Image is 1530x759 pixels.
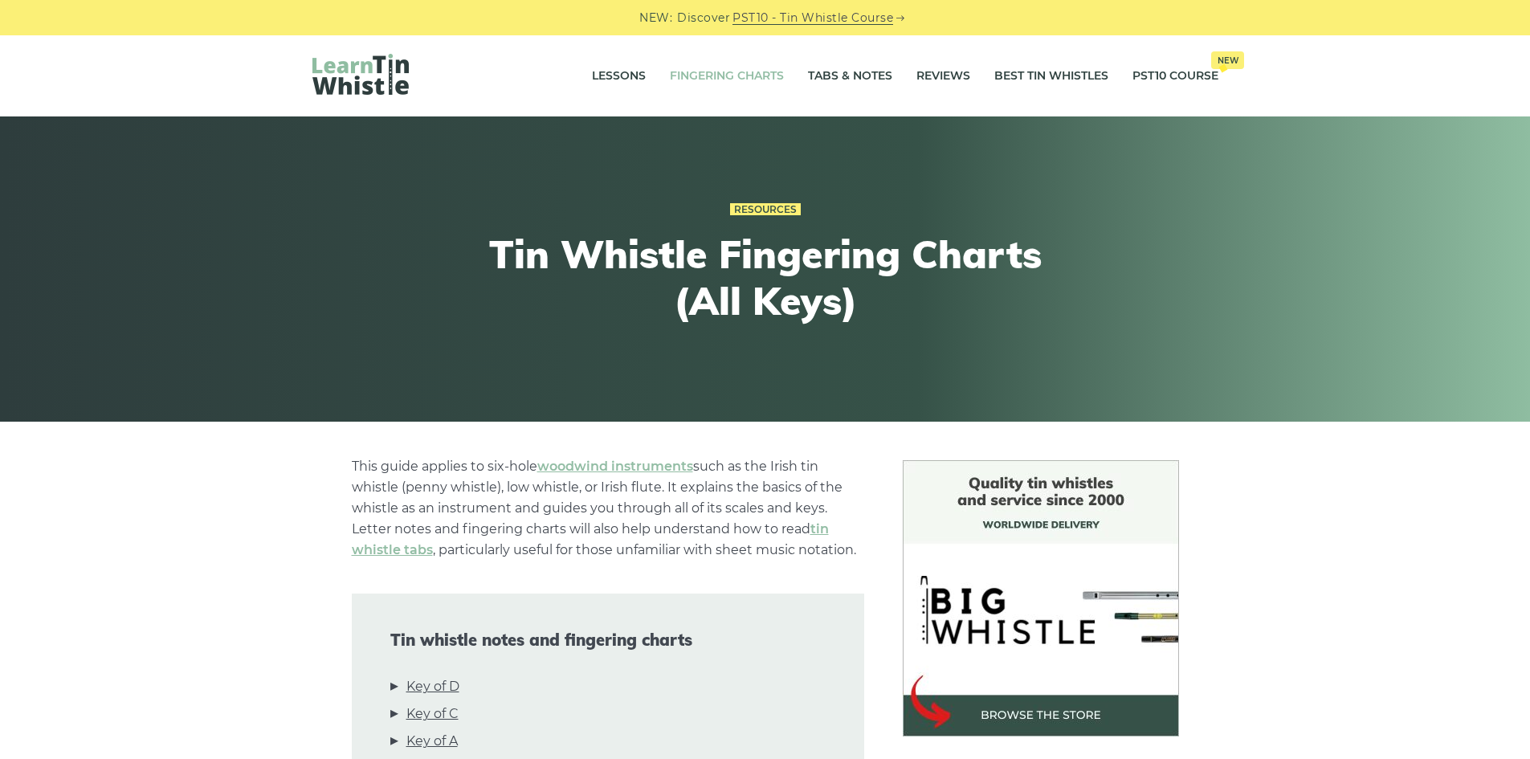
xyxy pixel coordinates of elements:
img: LearnTinWhistle.com [312,54,409,95]
span: Tin whistle notes and fingering charts [390,630,826,650]
a: Reviews [916,56,970,96]
a: Lessons [592,56,646,96]
img: BigWhistle Tin Whistle Store [903,460,1179,737]
h1: Tin Whistle Fingering Charts (All Keys) [470,231,1061,324]
a: woodwind instruments [537,459,693,474]
a: Key of D [406,676,459,697]
a: Key of C [406,704,459,724]
a: Best Tin Whistles [994,56,1108,96]
a: Resources [730,203,801,216]
a: Key of A [406,731,458,752]
a: PST10 CourseNew [1132,56,1218,96]
a: Fingering Charts [670,56,784,96]
p: This guide applies to six-hole such as the Irish tin whistle (penny whistle), low whistle, or Iri... [352,456,864,561]
a: Tabs & Notes [808,56,892,96]
span: New [1211,51,1244,69]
